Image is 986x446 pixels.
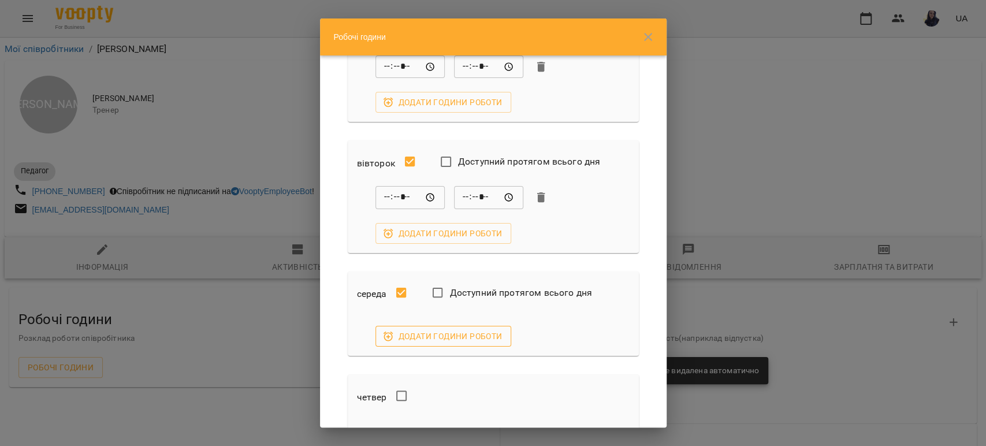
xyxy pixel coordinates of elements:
[533,58,550,76] button: Видалити
[357,155,395,172] h6: вівторок
[385,329,503,343] span: Додати години роботи
[385,226,503,240] span: Додати години роботи
[533,189,550,206] button: Видалити
[375,326,512,347] button: Додати години роботи
[357,389,387,406] h6: четвер
[357,286,387,302] h6: середа
[375,223,512,244] button: Додати години роботи
[375,92,512,113] button: Додати години роботи
[450,286,592,300] span: Доступний протягом всього дня
[454,186,523,209] div: До
[320,18,667,55] div: Робочі години
[385,95,503,109] span: Додати години роботи
[375,186,445,209] div: Від
[454,55,523,79] div: До
[375,55,445,79] div: Від
[458,155,600,169] span: Доступний протягом всього дня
